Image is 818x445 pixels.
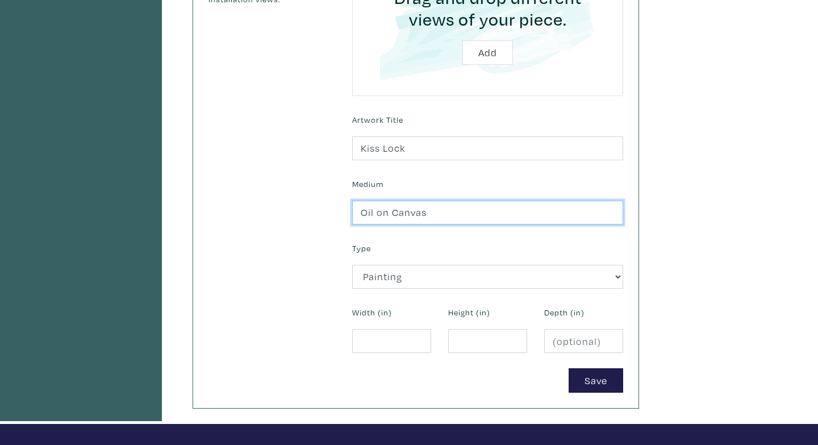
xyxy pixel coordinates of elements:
[352,201,623,225] input: Ex. Acrylic on canvas, giclee on photo paper
[569,368,623,393] button: Save
[544,329,623,353] input: (optional)
[544,306,585,319] label: Depth (in)
[352,242,371,255] label: Type
[352,114,403,126] label: Artwork Title
[352,306,392,319] label: Width (in)
[352,178,383,190] label: Medium
[448,306,490,319] label: Height (in)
